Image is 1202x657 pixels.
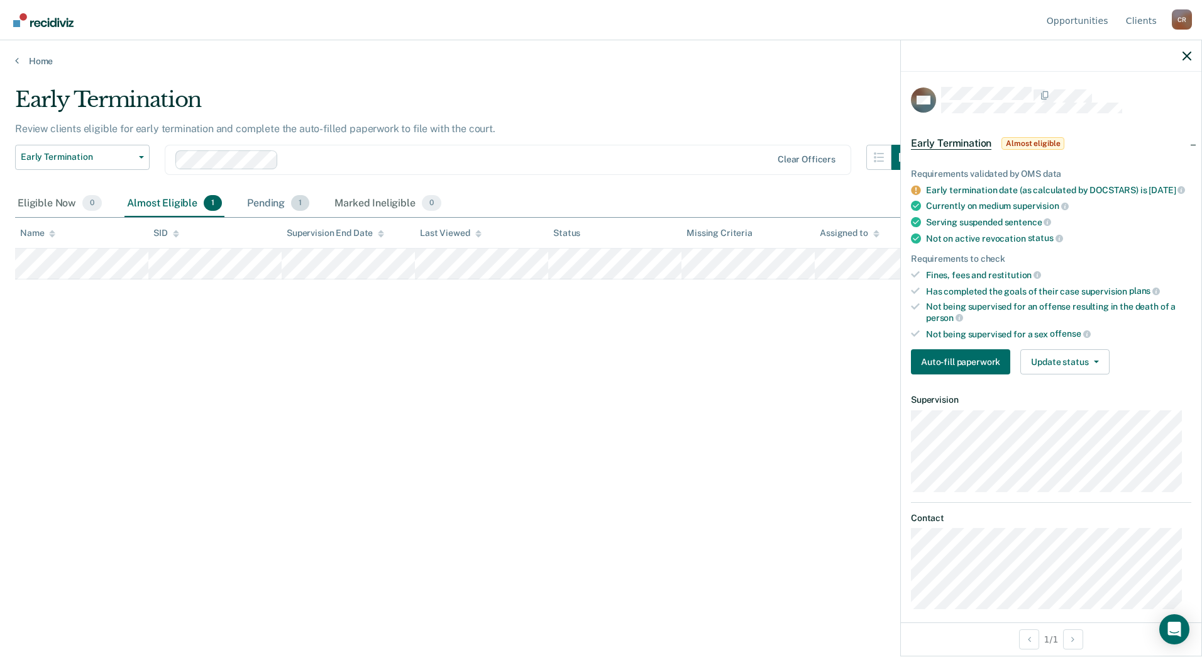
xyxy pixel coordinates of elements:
[926,269,1191,281] div: Fines, fees and
[1013,201,1068,211] span: supervision
[204,195,222,211] span: 1
[1129,286,1160,296] span: plans
[21,152,134,162] span: Early Termination
[926,184,1191,196] div: Early termination date (as calculated by DOCSTARS) is [DATE]
[420,228,481,239] div: Last Viewed
[15,190,104,218] div: Eligible Now
[1172,9,1192,30] div: C R
[926,328,1191,340] div: Not being supervised for a sex
[15,87,917,123] div: Early Termination
[20,228,55,239] div: Name
[988,270,1041,280] span: restitution
[15,55,1187,67] a: Home
[926,216,1191,228] div: Serving suspended
[13,13,74,27] img: Recidiviz
[1019,629,1039,649] button: Previous Opportunity
[153,228,179,239] div: SID
[926,233,1191,244] div: Not on active revocation
[124,190,224,218] div: Almost Eligible
[1001,137,1064,150] span: Almost eligible
[926,200,1191,211] div: Currently on medium
[422,195,441,211] span: 0
[911,169,1191,179] div: Requirements validated by OMS data
[778,154,835,165] div: Clear officers
[911,395,1191,405] dt: Supervision
[553,228,580,239] div: Status
[926,313,963,323] span: person
[1028,233,1063,243] span: status
[911,349,1010,374] button: Auto-fill paperwork
[82,195,102,211] span: 0
[911,137,991,150] span: Early Termination
[332,190,444,218] div: Marked Ineligible
[15,123,495,135] p: Review clients eligible for early termination and complete the auto-filled paperwork to file with...
[1050,328,1091,339] span: offense
[901,123,1201,164] div: Early TerminationAlmost eligible
[1172,9,1192,30] button: Profile dropdown button
[820,228,879,239] div: Assigned to
[911,513,1191,524] dt: Contact
[1020,349,1109,374] button: Update status
[926,301,1191,323] div: Not being supervised for an offense resulting in the death of a
[686,228,753,239] div: Missing Criteria
[901,622,1201,656] div: 1 / 1
[911,349,1015,374] a: Navigate to form link
[926,286,1191,297] div: Has completed the goals of their case supervision
[245,190,312,218] div: Pending
[1005,217,1052,227] span: sentence
[287,228,384,239] div: Supervision End Date
[1159,614,1189,644] div: Open Intercom Messenger
[291,195,309,211] span: 1
[1063,629,1083,649] button: Next Opportunity
[911,254,1191,264] div: Requirements to check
